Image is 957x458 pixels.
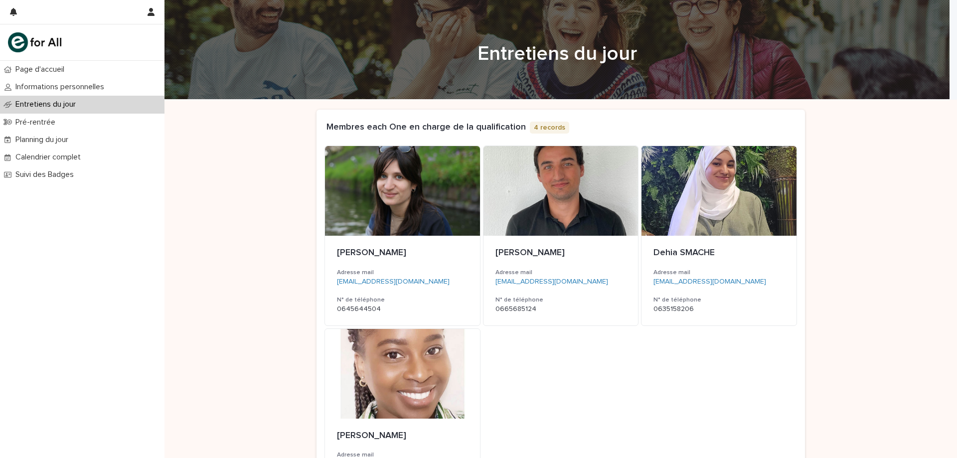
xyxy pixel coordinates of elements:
p: 4 records [530,122,569,134]
p: 0645644504 [337,305,468,313]
p: 0635158206 [653,305,785,313]
a: Dehia SMACHEAdresse mail[EMAIL_ADDRESS][DOMAIN_NAME]N° de téléphone0635158206 [641,146,797,326]
p: Pré-rentrée [11,118,63,127]
h1: Entretiens du jour [313,42,801,66]
a: [EMAIL_ADDRESS][DOMAIN_NAME] [337,278,450,285]
h1: Membres each One en charge de la qualification [326,122,526,133]
span: [PERSON_NAME] [337,248,406,257]
p: Suivi des Badges [11,170,82,179]
h3: N° de téléphone [337,296,468,304]
span: Dehia SMACHE [653,248,715,257]
p: Informations personnelles [11,82,112,92]
h3: Adresse mail [495,269,627,277]
h3: N° de téléphone [653,296,785,304]
p: 0665685124 [495,305,627,313]
span: [PERSON_NAME] [337,431,406,440]
span: [PERSON_NAME] [495,248,565,257]
img: mHINNnv7SNCQZijbaqql [8,32,61,52]
h3: Adresse mail [337,269,468,277]
a: [EMAIL_ADDRESS][DOMAIN_NAME] [495,278,608,285]
h3: N° de téléphone [495,296,627,304]
p: Planning du jour [11,135,76,145]
p: Page d'accueil [11,65,72,74]
a: [PERSON_NAME]Adresse mail[EMAIL_ADDRESS][DOMAIN_NAME]N° de téléphone0645644504 [324,146,480,326]
p: Calendrier complet [11,153,89,162]
p: Entretiens du jour [11,100,84,109]
a: [PERSON_NAME]Adresse mail[EMAIL_ADDRESS][DOMAIN_NAME]N° de téléphone0665685124 [483,146,639,326]
h3: Adresse mail [653,269,785,277]
a: [EMAIL_ADDRESS][DOMAIN_NAME] [653,278,766,285]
